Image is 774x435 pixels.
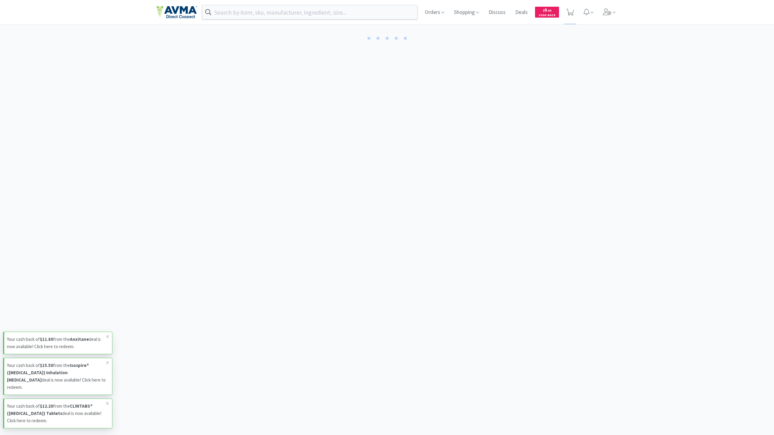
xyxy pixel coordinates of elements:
p: Your cash back of from the deal is now available! Click here to redeem. [7,336,106,350]
strong: Anxitane [70,336,89,342]
span: Cash Back [539,14,555,18]
a: Deals [513,10,530,15]
strong: $15.50 [40,362,53,368]
a: $0.00Cash Back [535,4,559,20]
input: Search by item, sku, manufacturer, ingredient, size... [202,5,418,19]
strong: $12.20 [40,403,53,409]
strong: $11.80 [40,336,53,342]
strong: Isospire® ([MEDICAL_DATA]) Inhalation [MEDICAL_DATA] [7,362,89,383]
p: Your cash back of from the deal is now available! Click here to redeem. [7,362,106,391]
span: $ [543,9,544,12]
p: Your cash back of from the deal is now available! Click here to redeem. [7,402,106,424]
span: 0 [543,7,551,13]
img: e4e33dab9f054f5782a47901c742baa9_102.png [156,6,197,19]
a: Discuss [486,10,508,15]
span: . 00 [547,9,551,12]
